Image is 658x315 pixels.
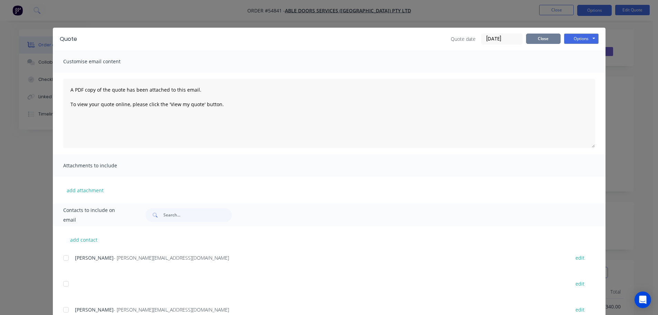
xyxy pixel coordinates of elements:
[63,205,128,225] span: Contacts to include on email
[63,185,107,195] button: add attachment
[451,35,476,43] span: Quote date
[526,34,561,44] button: Close
[63,57,139,66] span: Customise email content
[63,234,105,245] button: add contact
[571,305,589,314] button: edit
[635,291,651,308] div: Open Intercom Messenger
[63,79,595,148] textarea: A PDF copy of the quote has been attached to this email. To view your quote online, please click ...
[114,306,229,313] span: - [PERSON_NAME][EMAIL_ADDRESS][DOMAIN_NAME]
[114,254,229,261] span: - [PERSON_NAME][EMAIL_ADDRESS][DOMAIN_NAME]
[564,34,599,44] button: Options
[571,279,589,288] button: edit
[163,208,232,222] input: Search...
[75,254,114,261] span: [PERSON_NAME]
[571,253,589,262] button: edit
[75,306,114,313] span: [PERSON_NAME]
[60,35,77,43] div: Quote
[63,161,139,170] span: Attachments to include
